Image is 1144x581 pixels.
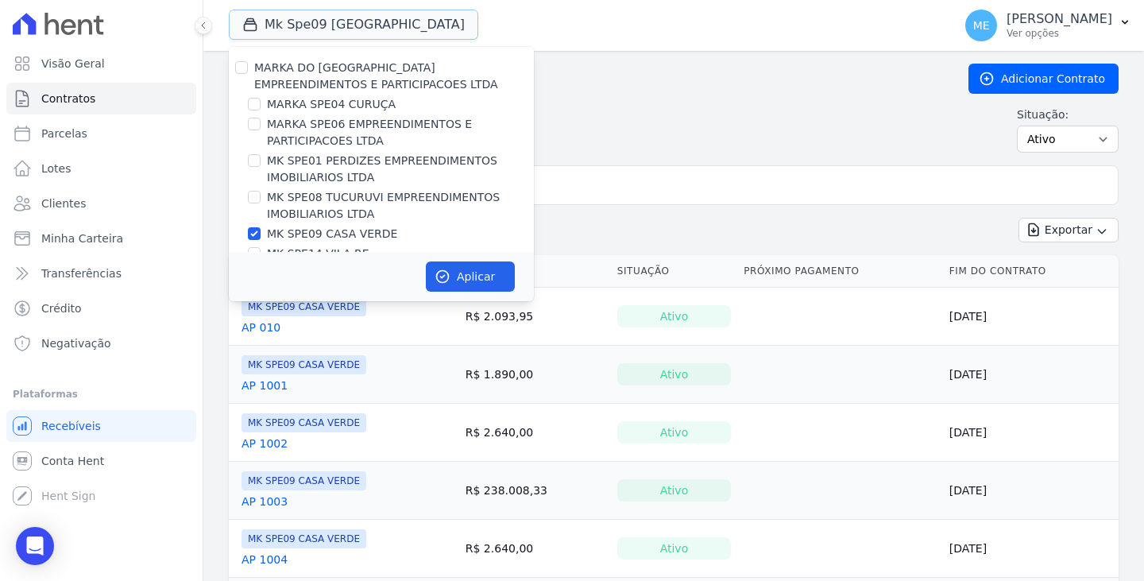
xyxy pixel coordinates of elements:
[267,246,369,262] label: MK SPE14 VILA RE
[41,126,87,141] span: Parcelas
[737,255,943,288] th: Próximo Pagamento
[41,91,95,107] span: Contratos
[242,529,366,548] span: MK SPE09 CASA VERDE
[6,258,196,289] a: Transferências
[41,56,105,72] span: Visão Geral
[459,346,611,404] td: R$ 1.890,00
[6,292,196,324] a: Crédito
[13,385,190,404] div: Plataformas
[254,61,498,91] label: MARKA DO [GEOGRAPHIC_DATA] EMPREENDIMENTOS E PARTICIPACOES LTDA
[617,537,731,560] div: Ativo
[6,118,196,149] a: Parcelas
[242,297,366,316] span: MK SPE09 CASA VERDE
[41,161,71,176] span: Lotes
[41,453,104,469] span: Conta Hent
[953,3,1144,48] button: ME [PERSON_NAME] Ver opções
[943,520,1119,578] td: [DATE]
[267,96,396,113] label: MARKA SPE04 CURUÇA
[242,471,366,490] span: MK SPE09 CASA VERDE
[242,355,366,374] span: MK SPE09 CASA VERDE
[267,153,534,186] label: MK SPE01 PERDIZES EMPREENDIMENTOS IMOBILIARIOS LTDA
[943,346,1119,404] td: [DATE]
[6,445,196,477] a: Conta Hent
[6,410,196,442] a: Recebíveis
[459,462,611,520] td: R$ 238.008,33
[1007,11,1112,27] p: [PERSON_NAME]
[1007,27,1112,40] p: Ver opções
[973,20,990,31] span: ME
[617,305,731,327] div: Ativo
[41,335,111,351] span: Negativação
[41,230,123,246] span: Minha Carteira
[255,169,1111,201] input: Buscar por nome do lote
[943,404,1119,462] td: [DATE]
[6,223,196,254] a: Minha Carteira
[459,255,611,288] th: Valor
[41,418,101,434] span: Recebíveis
[968,64,1119,94] a: Adicionar Contrato
[41,300,82,316] span: Crédito
[617,421,731,443] div: Ativo
[943,462,1119,520] td: [DATE]
[459,288,611,346] td: R$ 2.093,95
[6,188,196,219] a: Clientes
[1017,107,1119,122] label: Situação:
[426,261,515,292] button: Aplicar
[242,552,288,567] a: AP 1004
[6,327,196,359] a: Negativação
[242,378,288,393] a: AP 1001
[242,494,288,509] a: AP 1003
[242,436,288,451] a: AP 1002
[16,527,54,565] div: Open Intercom Messenger
[267,116,534,149] label: MARKA SPE06 EMPREENDIMENTOS E PARTICIPACOES LTDA
[943,288,1119,346] td: [DATE]
[943,255,1119,288] th: Fim do Contrato
[611,255,737,288] th: Situação
[229,10,478,40] button: Mk Spe09 [GEOGRAPHIC_DATA]
[617,363,731,385] div: Ativo
[267,189,534,223] label: MK SPE08 TUCURUVI EMPREENDIMENTOS IMOBILIARIOS LTDA
[6,153,196,184] a: Lotes
[6,48,196,79] a: Visão Geral
[41,196,86,211] span: Clientes
[617,479,731,502] div: Ativo
[459,404,611,462] td: R$ 2.640,00
[242,413,366,432] span: MK SPE09 CASA VERDE
[267,226,397,242] label: MK SPE09 CASA VERDE
[41,265,122,281] span: Transferências
[1018,218,1119,242] button: Exportar
[6,83,196,114] a: Contratos
[459,520,611,578] td: R$ 2.640,00
[229,64,943,93] h2: Contratos
[242,320,280,335] a: AP 010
